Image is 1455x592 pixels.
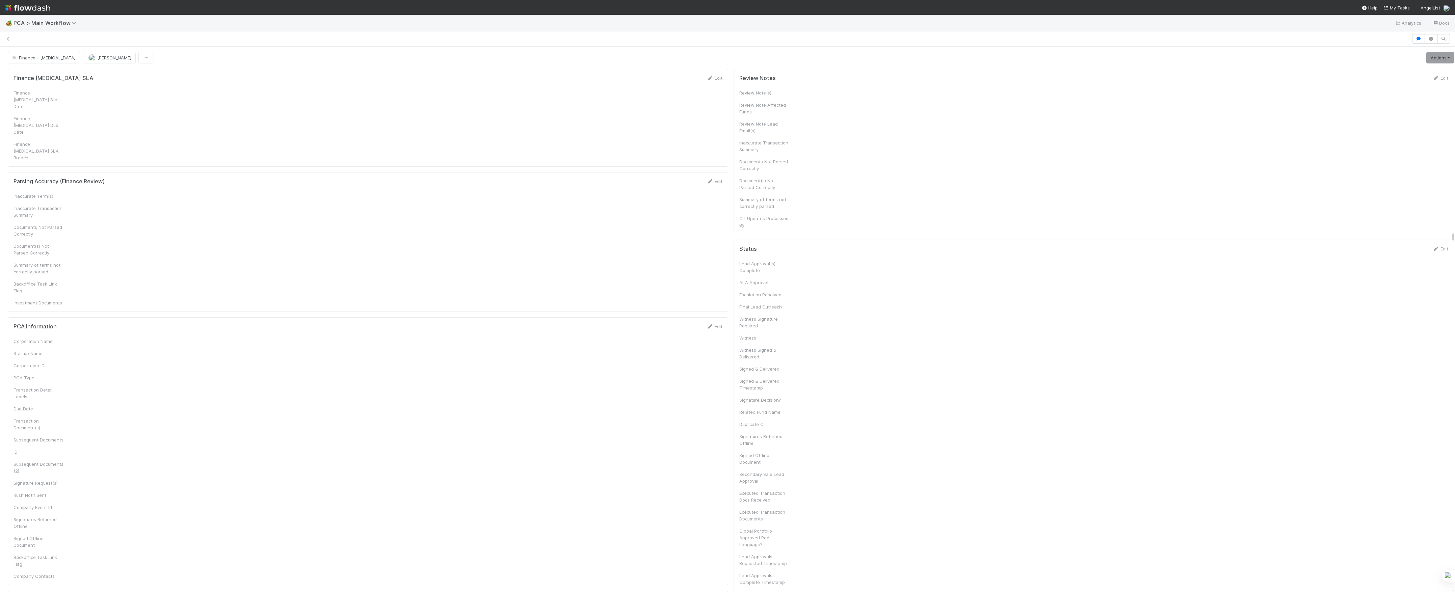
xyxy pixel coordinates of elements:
div: Corporation Name [14,338,64,345]
div: Summary of terms not correctly parsed [739,196,790,210]
div: Lead Approval(s) Complete [739,260,790,274]
div: Subsequent Documents [14,436,64,443]
a: Analytics [1395,19,1422,27]
button: Finance - [MEDICAL_DATA] [8,52,80,63]
a: Edit [707,75,722,81]
img: avatar_b6a6ccf4-6160-40f7-90da-56c3221167ae.png [88,54,95,61]
div: Transaction Document(s) [14,418,64,431]
a: Actions [1426,52,1454,63]
div: Documents Not Parsed Correctly [14,224,64,237]
div: Backoffice Task Link Flag [14,280,64,294]
div: Signatures Returned Offline [14,516,64,530]
div: Finance [MEDICAL_DATA] Start Date [14,89,64,110]
div: Global Portfolio Approved PoA Language? [739,528,790,548]
div: Witness Signature Required [739,316,790,329]
a: Edit [707,324,722,329]
div: Finance [MEDICAL_DATA] SLA Breach [14,141,64,161]
div: Final Lead Outreach [739,303,790,310]
div: Signed Offline Document [14,535,64,548]
div: Transaction Detail Labels [14,386,64,400]
div: Rush Notif Sent [14,492,64,499]
div: Finance [MEDICAL_DATA] Due Date [14,115,64,135]
div: Backoffice Task Link Flag [14,554,64,567]
span: [PERSON_NAME] [97,55,131,60]
div: Duplicate CT [739,421,790,428]
span: AngelList [1421,5,1440,10]
div: Executed Transaction Documents [739,509,790,522]
div: Inaccurate Transaction Summary [739,139,790,153]
div: ID [14,449,64,455]
a: Edit [1432,75,1448,81]
div: Review Note Lead Email(s) [739,120,790,134]
div: Executed Transaction Docs Received [739,490,790,503]
h5: Parsing Accuracy (Finance Review) [14,178,105,185]
div: Document(s) Not Parsed Correctly [14,243,64,256]
button: [PERSON_NAME] [83,52,136,63]
div: Signatures Returned Offline [739,433,790,447]
div: Signed & Delivered Timestamp [739,378,790,391]
div: Review Note Affected Funds [739,102,790,115]
span: Finance - [MEDICAL_DATA] [11,55,76,60]
div: Corporation ID [14,362,64,369]
div: Company Contacts [14,573,64,580]
div: Signature Request(s) [14,480,64,486]
div: Signed & Delivered [739,366,790,372]
span: 🏕️ [5,20,12,26]
div: PCA Type [14,374,64,381]
div: Documents Not Parsed Correctly [739,158,790,172]
div: Inaccurate Term(s) [14,193,64,199]
div: Signed Offline Document [739,452,790,465]
div: Subsequent Documents (2) [14,461,64,474]
div: Witness Signed & Delivered [739,347,790,360]
span: PCA > Main Workflow [14,20,80,26]
h5: Review Notes [739,75,776,82]
div: Secondary Sale Lead Approval [739,471,790,484]
a: My Tasks [1383,4,1410,11]
div: Witness [739,334,790,341]
div: Related Fund Name [739,409,790,415]
h5: PCA Information [14,323,57,330]
div: ALA Approval [739,279,790,286]
div: Lead Approvals Requested Timestamp [739,553,790,567]
div: Startup Name [14,350,64,357]
a: Edit [1432,246,1448,251]
div: Summary of terms not correctly parsed [14,262,64,275]
div: Review Note(s) [739,89,790,96]
div: CT Updates Processed By [739,215,790,228]
div: Help [1361,4,1378,11]
a: Docs [1432,19,1450,27]
div: Document(s) Not Parsed Correctly [739,177,790,191]
div: Inaccurate Transaction Summary [14,205,64,218]
div: Due Date [14,405,64,412]
img: avatar_b6a6ccf4-6160-40f7-90da-56c3221167ae.png [1443,5,1450,11]
div: Signature Decision? [739,397,790,403]
a: Edit [707,179,722,184]
h5: Status [739,246,757,252]
div: Lead Approvals Complete Timestamp [739,572,790,586]
div: Company Event Id [14,504,64,511]
h5: Finance [MEDICAL_DATA] SLA [14,75,93,82]
img: logo-inverted-e16ddd16eac7371096b0.svg [5,2,50,14]
span: My Tasks [1383,5,1410,10]
div: Investment Documents [14,299,64,306]
div: Escalation Resolved [739,291,790,298]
